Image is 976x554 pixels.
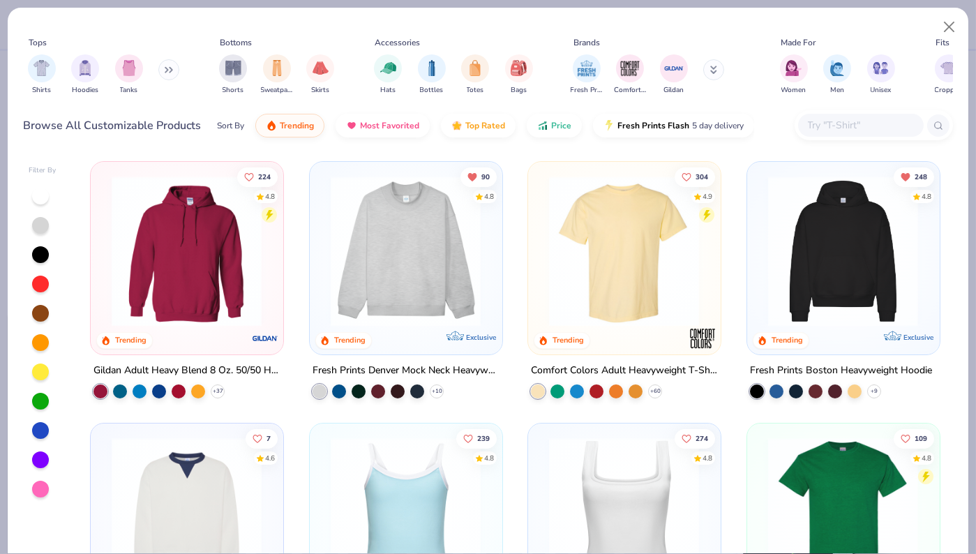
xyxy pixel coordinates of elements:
[620,58,640,79] img: Comfort Colors Image
[258,173,271,180] span: 224
[573,36,600,49] div: Brands
[217,119,244,132] div: Sort By
[375,36,421,49] div: Accessories
[935,85,963,96] span: Cropped
[786,60,802,76] img: Women Image
[313,361,500,379] div: Fresh Prints Denver Mock Neck Heavyweight Sweatshirt
[650,387,661,395] span: + 60
[551,120,571,131] span: Price
[593,114,754,137] button: Fresh Prints Flash5 day delivery
[105,176,269,327] img: 01756b78-01f6-4cc6-8d8a-3c30c1a0c8ac
[576,58,597,79] img: Fresh Prints Image
[418,54,446,96] div: filter for Bottles
[71,54,99,96] div: filter for Hoodies
[703,453,712,463] div: 4.8
[460,167,497,186] button: Unlike
[614,85,646,96] span: Comfort Colors
[571,85,603,96] span: Fresh Prints
[380,85,396,96] span: Hats
[823,54,851,96] div: filter for Men
[936,36,949,49] div: Fits
[871,85,892,96] span: Unisex
[660,54,688,96] div: filter for Gildan
[306,54,334,96] div: filter for Skirts
[703,191,712,202] div: 4.9
[823,54,851,96] button: filter button
[527,114,582,137] button: Price
[461,54,489,96] button: filter button
[660,54,688,96] button: filter button
[77,60,93,76] img: Hoodies Image
[940,60,956,76] img: Cropped Image
[505,54,533,96] div: filter for Bags
[441,114,516,137] button: Top Rated
[313,60,329,76] img: Skirts Image
[121,60,137,76] img: Tanks Image
[922,191,931,202] div: 4.8
[617,120,689,131] span: Fresh Prints Flash
[261,54,293,96] button: filter button
[675,428,715,448] button: Like
[692,118,744,134] span: 5 day delivery
[871,387,878,395] span: + 9
[614,54,646,96] button: filter button
[542,176,706,327] img: 029b8af0-80e6-406f-9fdc-fdf898547912
[894,428,934,448] button: Like
[93,361,280,379] div: Gildan Adult Heavy Blend 8 Oz. 50/50 Hooded Sweatshirt
[374,54,402,96] button: filter button
[477,435,490,442] span: 239
[465,120,505,131] span: Top Rated
[219,54,247,96] button: filter button
[306,54,334,96] button: filter button
[28,54,56,96] button: filter button
[614,54,646,96] div: filter for Comfort Colors
[225,60,241,76] img: Shorts Image
[72,85,98,96] span: Hoodies
[780,54,808,96] button: filter button
[689,324,716,352] img: Comfort Colors logo
[115,54,143,96] button: filter button
[28,54,56,96] div: filter for Shirts
[935,54,963,96] div: filter for Cropped
[894,167,934,186] button: Unlike
[781,36,816,49] div: Made For
[24,117,202,134] div: Browse All Customizable Products
[266,435,271,442] span: 7
[115,54,143,96] div: filter for Tanks
[431,387,442,395] span: + 10
[311,85,329,96] span: Skirts
[266,120,277,131] img: trending.gif
[935,54,963,96] button: filter button
[571,54,603,96] div: filter for Fresh Prints
[220,36,253,49] div: Bottoms
[219,54,247,96] div: filter for Shorts
[33,60,50,76] img: Shirts Image
[280,120,314,131] span: Trending
[29,36,47,49] div: Tops
[511,60,526,76] img: Bags Image
[71,54,99,96] button: filter button
[255,114,324,137] button: Trending
[261,54,293,96] div: filter for Sweatpants
[374,54,402,96] div: filter for Hats
[32,85,51,96] span: Shirts
[336,114,430,137] button: Most Favorited
[481,173,490,180] span: 90
[867,54,895,96] button: filter button
[915,173,927,180] span: 248
[29,165,57,176] div: Filter By
[380,60,396,76] img: Hats Image
[484,191,494,202] div: 4.8
[663,85,684,96] span: Gildan
[223,85,244,96] span: Shorts
[531,361,718,379] div: Comfort Colors Adult Heavyweight T-Shirt
[830,85,844,96] span: Men
[867,54,895,96] div: filter for Unisex
[511,85,527,96] span: Bags
[603,120,615,131] img: flash.gif
[675,167,715,186] button: Like
[750,361,932,379] div: Fresh Prints Boston Heavyweight Hoodie
[467,60,483,76] img: Totes Image
[915,435,927,442] span: 109
[488,176,652,327] img: a90f7c54-8796-4cb2-9d6e-4e9644cfe0fe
